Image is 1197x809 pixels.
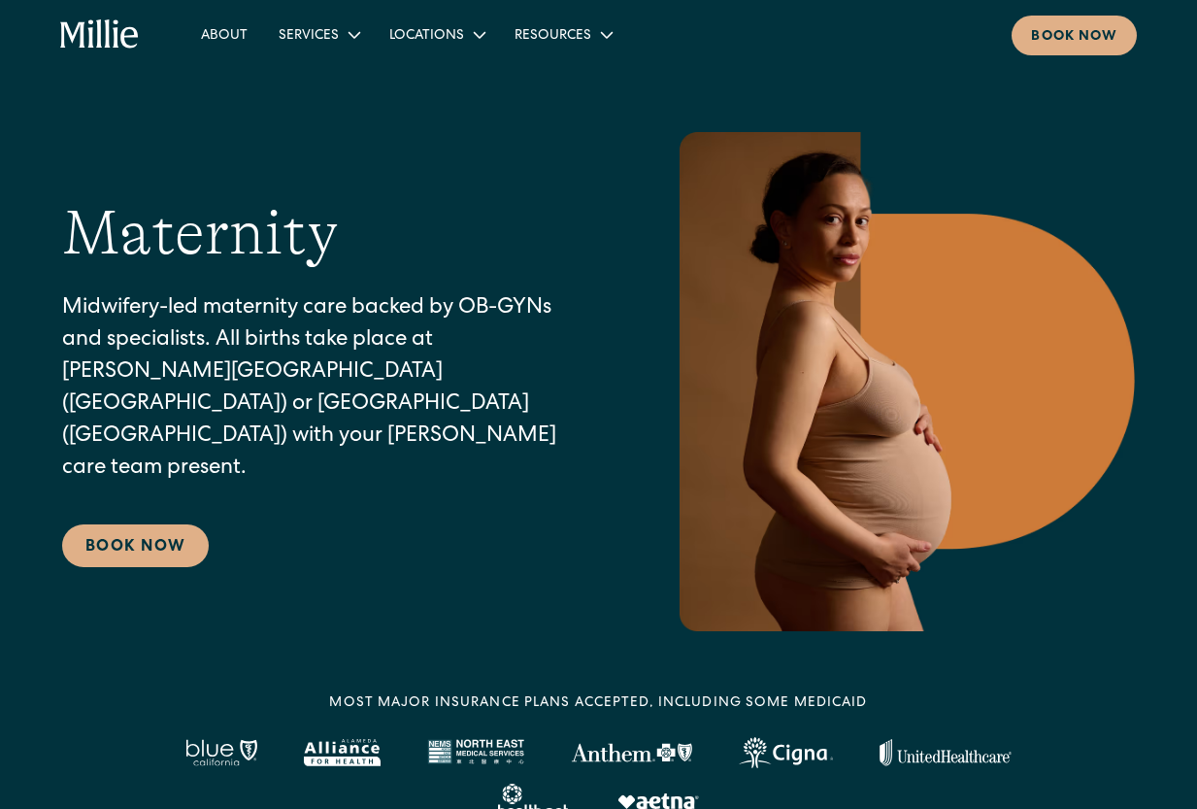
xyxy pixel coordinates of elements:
a: About [185,18,263,51]
div: Services [263,18,374,51]
img: Blue California logo [185,739,257,766]
img: United Healthcare logo [880,739,1012,766]
a: Book Now [62,524,209,567]
div: Locations [389,26,464,47]
a: home [60,19,139,51]
div: Services [279,26,339,47]
h1: Maternity [62,196,338,271]
div: Resources [515,26,591,47]
img: Anthem Logo [571,743,692,762]
div: MOST MAJOR INSURANCE PLANS ACCEPTED, INCLUDING some MEDICAID [329,693,867,714]
img: Alameda Alliance logo [304,739,381,766]
div: Locations [374,18,499,51]
img: Aetna logo [617,793,699,809]
img: North East Medical Services logo [427,739,524,766]
p: Midwifery-led maternity care backed by OB-GYNs and specialists. All births take place at [PERSON_... [62,293,591,486]
div: Book now [1031,27,1117,48]
a: Book now [1012,16,1137,55]
div: Resources [499,18,626,51]
img: Cigna logo [739,737,833,768]
img: Pregnant woman in neutral underwear holding her belly, standing in profile against a warm-toned g... [669,132,1135,631]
